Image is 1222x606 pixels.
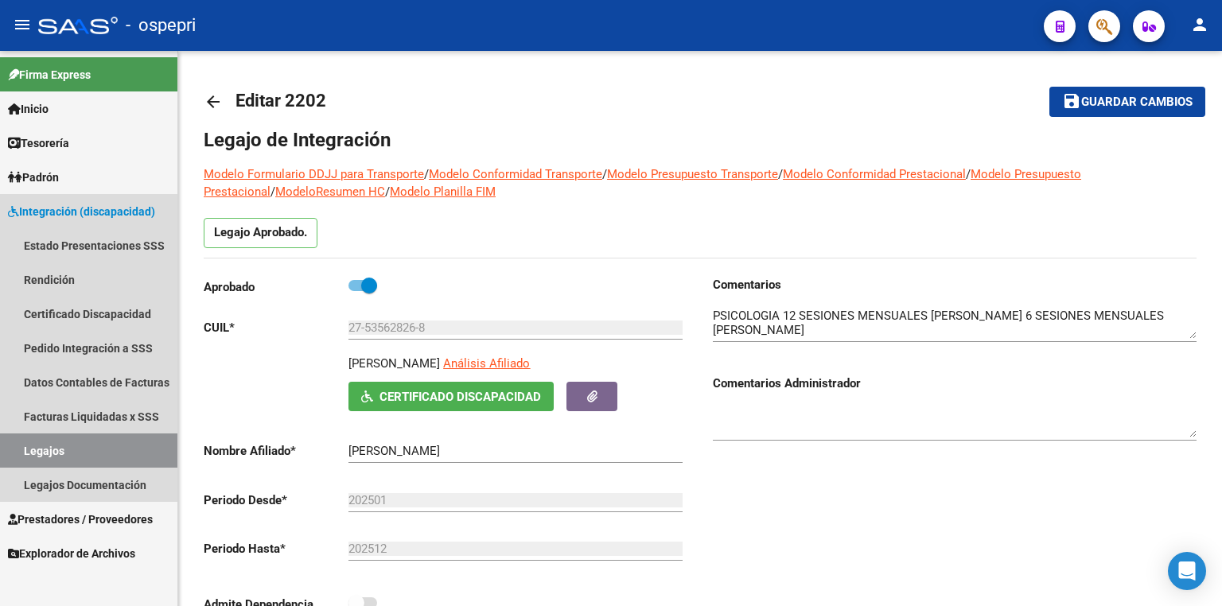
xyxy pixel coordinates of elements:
[8,66,91,84] span: Firma Express
[8,100,49,118] span: Inicio
[713,375,1197,392] h3: Comentarios Administrador
[8,203,155,220] span: Integración (discapacidad)
[13,15,32,34] mat-icon: menu
[204,442,348,460] p: Nombre Afiliado
[607,167,778,181] a: Modelo Presupuesto Transporte
[275,185,385,199] a: ModeloResumen HC
[379,390,541,404] span: Certificado Discapacidad
[204,167,424,181] a: Modelo Formulario DDJJ para Transporte
[204,540,348,557] p: Periodo Hasta
[348,382,554,411] button: Certificado Discapacidad
[235,91,326,111] span: Editar 2202
[713,276,1197,293] h3: Comentarios
[8,169,59,186] span: Padrón
[8,134,69,152] span: Tesorería
[390,185,496,199] a: Modelo Planilla FIM
[1081,95,1193,110] span: Guardar cambios
[348,355,440,372] p: [PERSON_NAME]
[204,319,348,336] p: CUIL
[1049,87,1205,116] button: Guardar cambios
[126,8,196,43] span: - ospepri
[204,127,1197,153] h1: Legajo de Integración
[204,491,348,509] p: Periodo Desde
[1168,552,1206,590] div: Open Intercom Messenger
[204,92,223,111] mat-icon: arrow_back
[204,218,317,248] p: Legajo Aprobado.
[8,511,153,528] span: Prestadores / Proveedores
[8,545,135,562] span: Explorador de Archivos
[204,278,348,296] p: Aprobado
[1190,15,1209,34] mat-icon: person
[783,167,966,181] a: Modelo Conformidad Prestacional
[429,167,602,181] a: Modelo Conformidad Transporte
[1062,91,1081,111] mat-icon: save
[443,356,530,371] span: Análisis Afiliado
